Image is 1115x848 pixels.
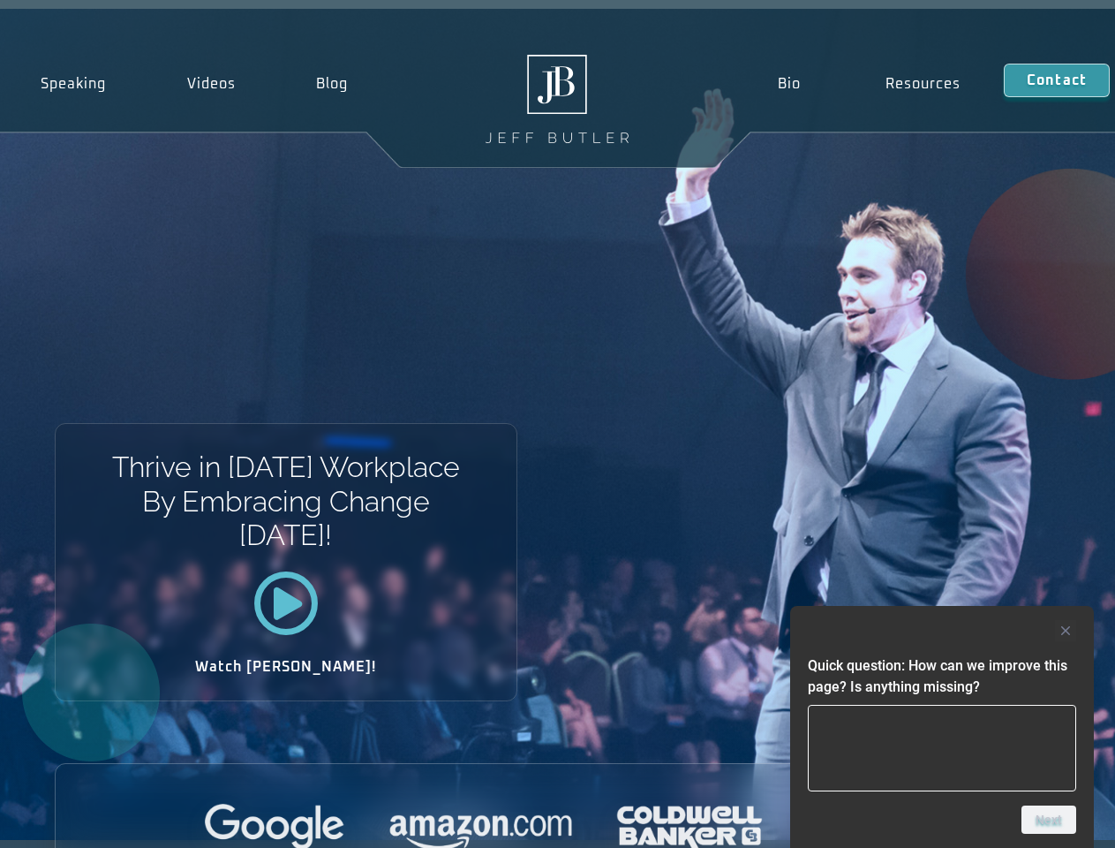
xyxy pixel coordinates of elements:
[1027,73,1087,87] span: Contact
[808,705,1076,791] textarea: Quick question: How can we improve this page? Is anything missing?
[808,655,1076,698] h2: Quick question: How can we improve this page? Is anything missing?
[843,64,1004,104] a: Resources
[1055,620,1076,641] button: Hide survey
[275,64,388,104] a: Blog
[1004,64,1110,97] a: Contact
[735,64,1003,104] nav: Menu
[1021,806,1076,834] button: Next question
[147,64,276,104] a: Videos
[735,64,843,104] a: Bio
[110,450,461,552] h1: Thrive in [DATE] Workplace By Embracing Change [DATE]!
[117,660,455,674] h2: Watch [PERSON_NAME]!
[808,620,1076,834] div: Quick question: How can we improve this page? Is anything missing?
